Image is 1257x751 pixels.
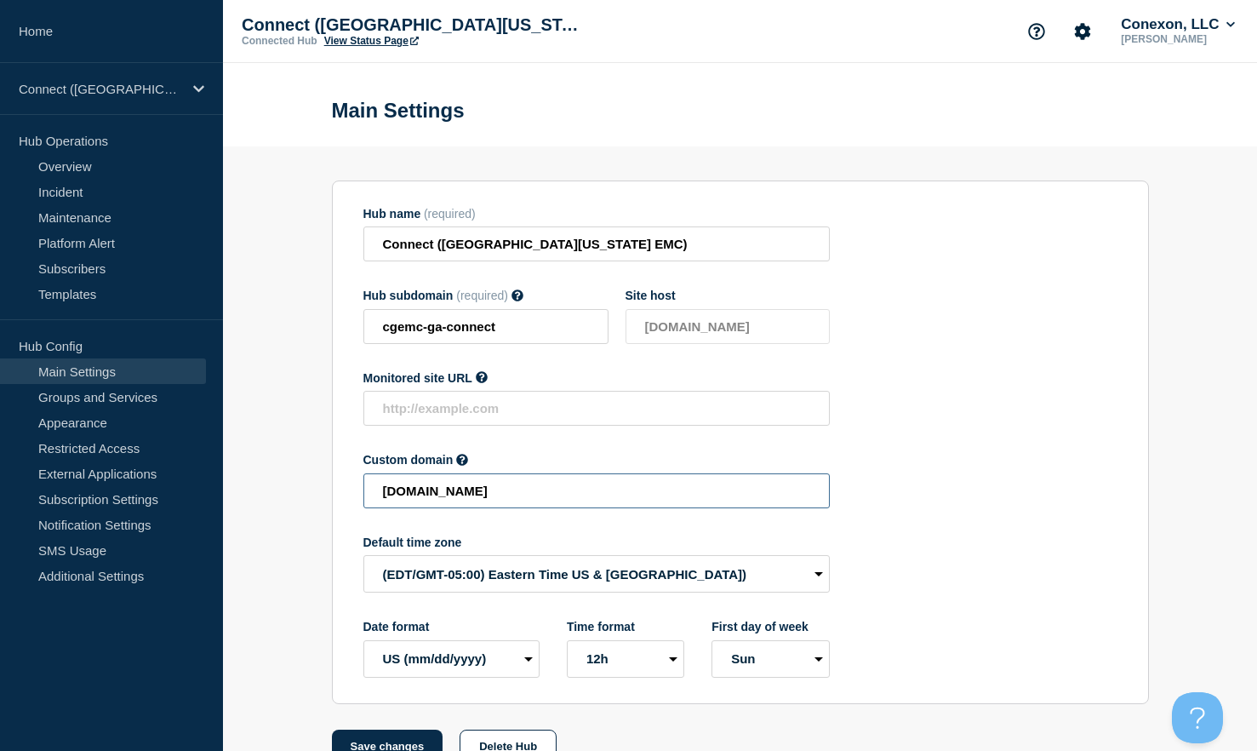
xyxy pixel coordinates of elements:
select: First day of week [711,640,829,678]
select: Default time zone [363,555,830,593]
button: Support [1019,14,1054,49]
input: Hub name [363,226,830,261]
span: (required) [424,207,476,221]
input: sample [363,309,609,344]
p: Connected Hub [242,35,317,47]
select: Time format [567,640,684,678]
select: Date format [363,640,540,678]
button: Conexon, LLC [1117,16,1238,33]
span: (required) [456,289,508,302]
div: Hub name [363,207,830,221]
span: Hub subdomain [363,289,454,302]
span: Custom domain [363,453,454,467]
div: First day of week [711,620,829,633]
p: [PERSON_NAME] [1117,33,1238,45]
p: Connect ([GEOGRAPHIC_DATA][US_STATE] EMC) [242,15,582,35]
div: Time format [567,620,684,633]
div: Site host [626,289,830,302]
input: http://example.com [363,391,830,426]
div: Default time zone [363,536,830,549]
button: Account settings [1065,14,1100,49]
div: Date format [363,620,540,633]
p: Connect ([GEOGRAPHIC_DATA][US_STATE] EMC) [19,82,182,96]
span: Monitored site URL [363,371,472,385]
a: View Status Page [324,35,419,47]
input: Site host [626,309,830,344]
iframe: Help Scout Beacon - Open [1172,692,1223,743]
h1: Main Settings [332,99,465,123]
